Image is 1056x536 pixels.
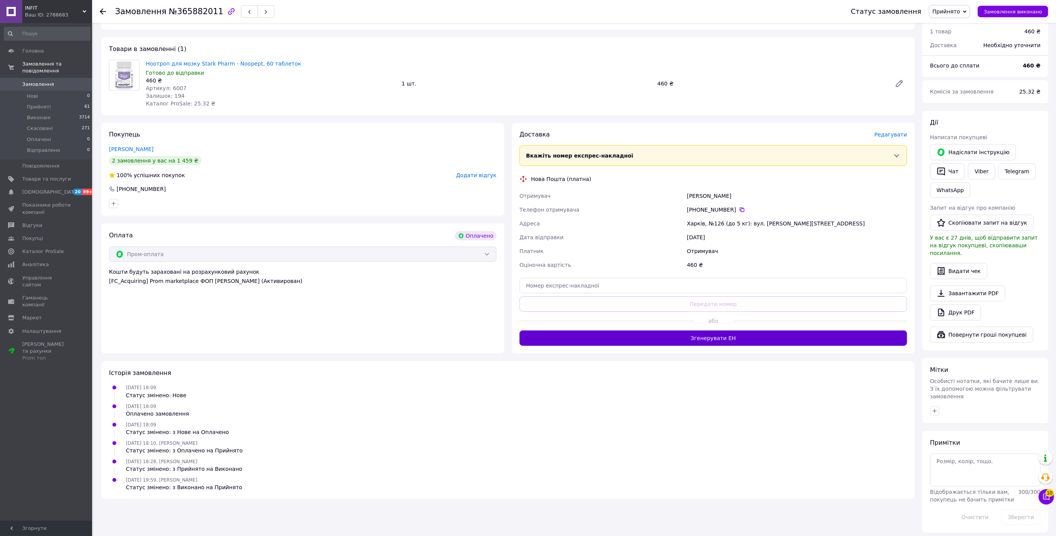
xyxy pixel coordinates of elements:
span: Телефон отримувача [520,207,579,213]
span: [DATE] 18:28, [PERSON_NAME] [126,459,197,464]
span: 0 [87,147,90,154]
span: Замовлення та повідомлення [22,61,92,74]
span: Покупці [22,235,43,242]
button: Надіслати інструкцію [930,144,1016,160]
div: 460 ₴ [654,78,889,89]
span: №365882011 [169,7,223,16]
span: Прийняті [27,104,51,110]
span: [DATE] 18:10, [PERSON_NAME] [126,441,197,446]
span: Замовлення [115,7,167,16]
span: 1 товар [930,28,952,35]
span: Замовлення [22,81,54,88]
div: Статус змінено: з Виконано на Прийнято [126,483,242,491]
div: Prom топ [22,355,71,362]
span: Маркет [22,314,42,321]
span: Управління сайтом [22,275,71,288]
a: WhatsApp [930,183,970,198]
span: Гаманець компанії [22,294,71,308]
a: Viber [968,163,995,179]
a: Telegram [998,163,1036,179]
span: Відображається тільки вам, покупець не бачить примітки [930,489,1014,503]
span: 0 [87,136,90,143]
a: Завантажити PDF [930,285,1005,301]
a: Редагувати [892,76,907,91]
span: Оплата [109,232,133,239]
a: [PERSON_NAME] [109,146,153,152]
span: Платник [520,248,544,254]
span: або [694,317,733,325]
div: 460 ₴ [1025,28,1041,35]
span: [DATE] 19:59, [PERSON_NAME] [126,477,197,483]
span: 3714 [79,114,90,121]
span: Мітки [930,366,949,373]
div: Кошти будуть зараховані на розрахунковий рахунок [109,268,497,285]
span: 10 [1046,489,1054,497]
span: Дата відправки [520,234,564,240]
div: Нова Пошта (платна) [529,175,593,183]
span: Каталог ProSale [22,248,64,255]
span: Замовлення виконано [984,9,1042,15]
span: Відправлено [27,147,60,154]
span: Каталог ProSale: 25.32 ₴ [146,100,215,107]
span: Написати покупцеві [930,134,987,140]
div: Необхідно уточнити [979,37,1045,54]
a: Друк PDF [930,304,981,321]
span: 61 [84,104,90,110]
span: [DATE] 18:09 [126,385,156,390]
span: Аналітика [22,261,49,268]
span: Дії [930,119,938,126]
span: Доставка [520,131,550,138]
span: 300 / 300 [1018,489,1041,495]
button: Скопіювати запит на відгук [930,215,1034,231]
span: Отримувач [520,193,551,199]
span: Комісія за замовлення [930,89,994,95]
span: У вас є 27 днів, щоб відправити запит на відгук покупцеві, скопіювавши посилання. [930,235,1038,256]
span: 100% [117,172,132,178]
div: [PHONE_NUMBER] [116,185,167,193]
div: 460 ₴ [685,258,909,272]
span: Скасовані [27,125,53,132]
div: Статус змінено: з Прийнято на Виконано [126,465,242,473]
span: Повідомлення [22,163,59,169]
span: 20 [73,189,82,195]
span: Оплачені [27,136,51,143]
input: Пошук [4,27,91,41]
span: Запит на відгук про компанію [930,205,1015,211]
span: Доставка [930,42,957,48]
span: Оціночна вартість [520,262,571,268]
span: Товари та послуги [22,176,71,183]
button: Згенерувати ЕН [520,330,907,346]
div: [FC_Acquiring] Prom marketplace ФОП [PERSON_NAME] (Активирован) [109,277,497,285]
span: Історія замовлення [109,369,171,377]
span: INFIT [25,5,82,12]
div: [PERSON_NAME] [685,189,909,203]
span: 0 [87,93,90,100]
button: Повернути гроші покупцеві [930,327,1033,343]
span: Примітки [930,439,960,446]
span: Налаштування [22,328,61,335]
span: 25.32 ₴ [1020,89,1041,95]
span: Нові [27,93,38,100]
span: Додати відгук [456,172,497,178]
span: Відгуки [22,222,42,229]
button: Замовлення виконано [978,6,1048,17]
div: успішних покупок [109,171,185,179]
div: Статус змінено: Нове [126,391,186,399]
span: [DATE] 18:09 [126,422,156,427]
span: Особисті нотатки, які бачите лише ви. З їх допомогою можна фільтрувати замовлення [930,378,1039,400]
span: Виконані [27,114,51,121]
span: 99+ [82,189,94,195]
div: 2 замовлення у вас на 1 459 ₴ [109,156,201,165]
span: Товари в замовленні (1) [109,45,186,53]
button: Чат [930,163,965,179]
span: Головна [22,48,44,54]
div: Статус змінено: з Нове на Оплачено [126,428,229,436]
div: [DATE] [685,230,909,244]
input: Номер експрес-накладної [520,278,907,293]
div: Оплачено замовлення [126,410,189,418]
div: Статус замовлення [851,8,922,15]
span: Артикул: 6007 [146,85,186,91]
span: Готово до відправки [146,70,204,76]
img: Ноотроп для мозку Stark Pharm - Noopept, 60 таблеток [109,60,139,90]
a: Ноотроп для мозку Stark Pharm - Noopept, 60 таблеток [146,61,301,67]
